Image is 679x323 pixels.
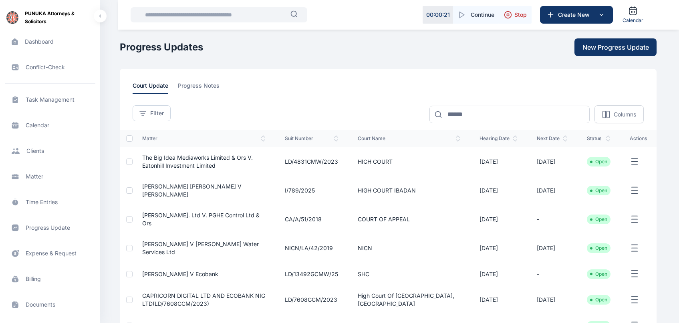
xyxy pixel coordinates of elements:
[348,147,470,176] td: HIGH COURT
[142,212,260,227] a: [PERSON_NAME]. Ltd v. PGHE Control Ltd & Ors
[348,176,470,205] td: HIGH COURT IBADAN
[480,135,518,142] span: hearing date
[150,109,164,117] span: Filter
[527,234,577,263] td: [DATE]
[142,241,259,255] a: [PERSON_NAME] v [PERSON_NAME] Water Services Ltd
[275,147,348,176] td: LD/4831CMW/2023
[5,218,95,237] a: progress update
[470,147,527,176] td: [DATE]
[471,11,494,19] span: Continue
[470,285,527,314] td: [DATE]
[590,158,607,165] li: Open
[514,11,527,19] span: Stop
[275,263,348,285] td: LD/13492GCMW/25
[142,183,242,198] a: [PERSON_NAME] [PERSON_NAME] v [PERSON_NAME]
[5,32,95,51] a: dashboard
[5,90,95,109] a: task management
[5,167,95,186] a: matter
[275,234,348,263] td: NICN/LA/42/2019
[285,135,338,142] span: suit number
[133,82,168,94] span: court update
[470,263,527,285] td: [DATE]
[540,6,613,24] button: Create New
[630,135,647,142] span: actions
[619,3,647,27] a: Calendar
[348,205,470,234] td: COURT OF APPEAL
[178,82,229,94] a: progress notes
[574,38,657,56] button: New Progress Update
[623,17,643,24] span: Calendar
[537,135,568,142] span: next date
[527,285,577,314] td: [DATE]
[348,234,470,263] td: NICN
[142,135,266,142] span: matter
[348,263,470,285] td: SHC
[470,205,527,234] td: [DATE]
[590,297,607,303] li: Open
[527,147,577,176] td: [DATE]
[120,41,203,54] h1: Progress Updates
[470,234,527,263] td: [DATE]
[587,135,610,142] span: status
[358,135,460,142] span: court name
[142,154,253,169] a: The Big Idea Mediaworks Limited & Ors V. Eatonhill Investment Limited
[5,244,95,263] a: expense & request
[142,271,218,277] a: [PERSON_NAME] v Ecobank
[499,6,532,24] button: Stop
[582,42,649,52] span: New Progress Update
[5,58,95,77] a: conflict-check
[275,205,348,234] td: CA/A/51/2018
[5,193,95,212] a: time entries
[555,11,596,19] span: Create New
[25,10,94,26] span: PUNUKA Attorneys & Solicitors
[453,6,499,24] button: Continue
[5,295,95,314] a: documents
[275,285,348,314] td: LD/7608GCM/2023
[133,82,178,94] a: court update
[5,269,95,289] a: billing
[527,205,577,234] td: -
[590,271,607,277] li: Open
[590,216,607,223] li: Open
[594,105,644,123] button: Columns
[275,176,348,205] td: I/789/2025
[5,141,95,160] a: clients
[470,176,527,205] td: [DATE]
[590,245,607,251] li: Open
[133,105,171,121] button: Filter
[527,263,577,285] td: -
[614,110,636,118] p: Columns
[5,116,95,135] a: calendar
[426,11,450,19] p: 00 : 00 : 21
[348,285,470,314] td: High Court of [GEOGRAPHIC_DATA], [GEOGRAPHIC_DATA]
[178,82,220,94] span: progress notes
[142,292,265,307] a: CAPRICORN DIGITAL LTD AND ECOBANK NIG LTD(LD/7608GCM/2023)
[527,176,577,205] td: [DATE]
[590,187,607,194] li: Open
